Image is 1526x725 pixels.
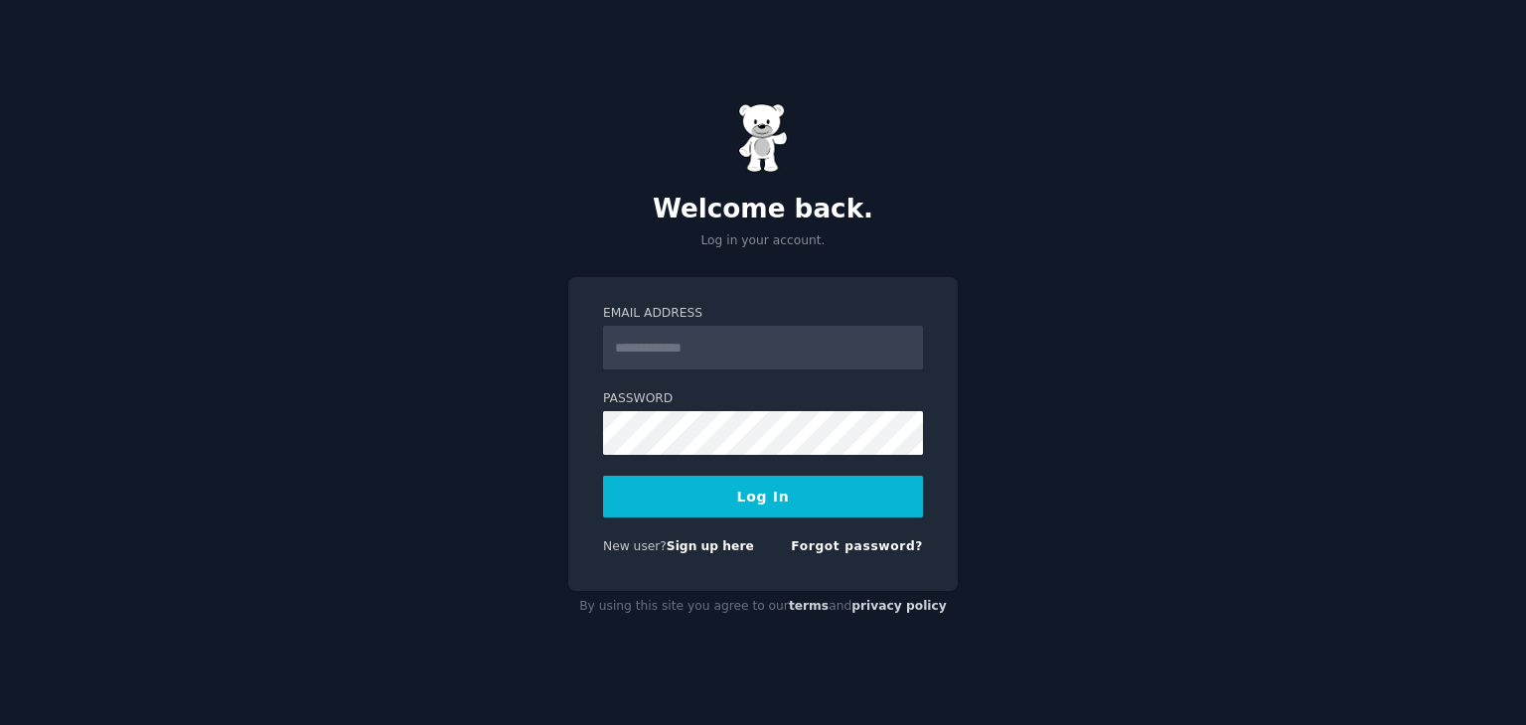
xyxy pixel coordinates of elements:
[851,599,947,613] a: privacy policy
[568,194,958,225] h2: Welcome back.
[603,476,923,517] button: Log In
[603,390,923,408] label: Password
[568,232,958,250] p: Log in your account.
[789,599,829,613] a: terms
[568,591,958,623] div: By using this site you agree to our and
[738,103,788,173] img: Gummy Bear
[791,539,923,553] a: Forgot password?
[603,305,923,323] label: Email Address
[603,539,667,553] span: New user?
[667,539,754,553] a: Sign up here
